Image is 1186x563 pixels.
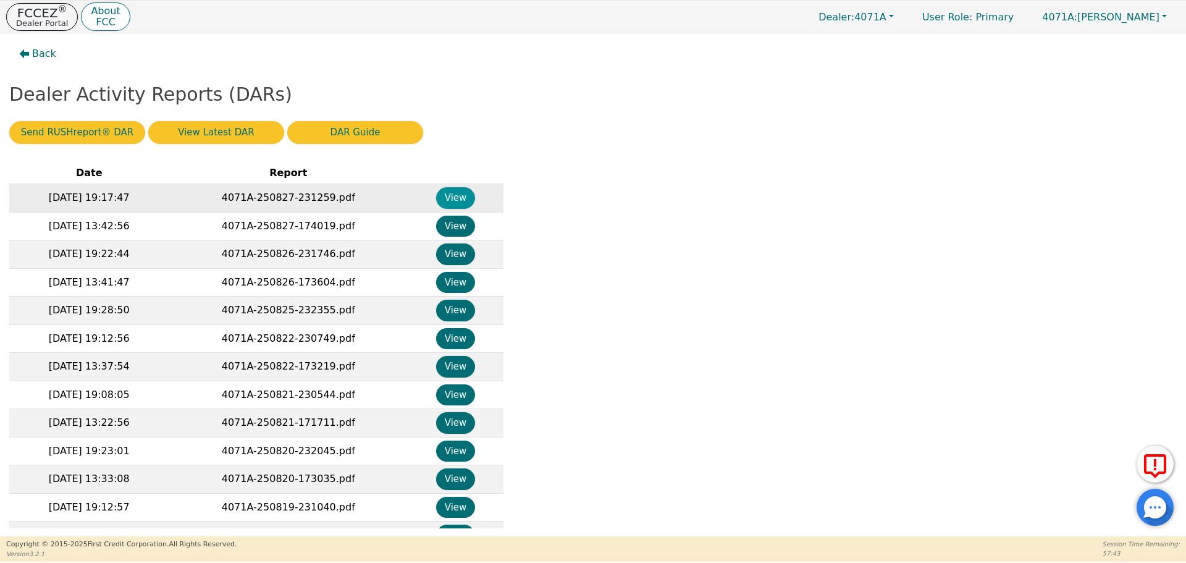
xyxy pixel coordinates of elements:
[169,268,408,297] td: 4071A-250826-173604.pdf
[1029,7,1180,27] button: 4071A:[PERSON_NAME]
[169,184,408,213] td: 4071A-250827-231259.pdf
[81,2,130,32] button: AboutFCC
[436,356,475,378] button: View
[1042,11,1077,23] span: 4071A:
[818,11,886,23] span: 4071A
[169,409,408,438] td: 4071A-250821-171711.pdf
[287,121,423,144] button: DAR Guide
[436,412,475,434] button: View
[436,384,475,406] button: View
[436,468,475,490] button: View
[9,381,169,409] td: [DATE] 19:08:05
[436,243,475,265] button: View
[9,324,169,353] td: [DATE] 19:12:56
[910,5,1026,29] p: Primary
[436,441,475,462] button: View
[6,549,237,559] p: Version 3.2.1
[91,6,120,16] p: About
[436,300,475,321] button: View
[9,522,169,550] td: [DATE] 13:42:52
[1103,540,1180,549] p: Session Time Remaining:
[91,17,120,27] p: FCC
[1103,549,1180,558] p: 57:43
[9,437,169,465] td: [DATE] 19:23:01
[1137,446,1174,483] button: Report Error to FCC
[6,3,78,31] button: FCCEZ®Dealer Portal
[32,46,56,61] span: Back
[169,540,237,548] span: All Rights Reserved.
[169,437,408,465] td: 4071A-250820-232045.pdf
[169,212,408,240] td: 4071A-250827-174019.pdf
[9,83,1177,106] h2: Dealer Activity Reports (DARs)
[9,240,169,269] td: [DATE] 19:22:44
[436,328,475,350] button: View
[148,121,284,144] button: View Latest DAR
[436,497,475,519] button: View
[1042,11,1159,23] span: [PERSON_NAME]
[16,19,68,27] p: Dealer Portal
[922,11,972,23] span: User Role :
[9,184,169,213] td: [DATE] 19:17:47
[169,465,408,494] td: 4071A-250820-173035.pdf
[818,11,854,23] span: Dealer:
[9,493,169,522] td: [DATE] 19:12:57
[805,7,907,27] button: Dealer:4071A
[169,297,408,325] td: 4071A-250825-232355.pdf
[9,40,66,68] button: Back
[9,353,169,381] td: [DATE] 13:37:54
[16,7,68,19] p: FCCEZ
[9,212,169,240] td: [DATE] 13:42:56
[169,240,408,269] td: 4071A-250826-231746.pdf
[9,297,169,325] td: [DATE] 19:28:50
[169,522,408,550] td: 4071A-250819-173848.pdf
[436,272,475,294] button: View
[169,163,408,184] th: Report
[436,525,475,546] button: View
[169,353,408,381] td: 4071A-250822-173219.pdf
[9,409,169,438] td: [DATE] 13:22:56
[9,268,169,297] td: [DATE] 13:41:47
[6,540,237,550] p: Copyright © 2015- 2025 First Credit Corporation.
[9,465,169,494] td: [DATE] 13:33:08
[9,121,145,144] button: Send RUSHreport® DAR
[9,163,169,184] th: Date
[169,381,408,409] td: 4071A-250821-230544.pdf
[169,493,408,522] td: 4071A-250819-231040.pdf
[910,5,1026,29] a: User Role: Primary
[436,187,475,209] button: View
[58,4,67,15] sup: ®
[436,216,475,237] button: View
[169,324,408,353] td: 4071A-250822-230749.pdf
